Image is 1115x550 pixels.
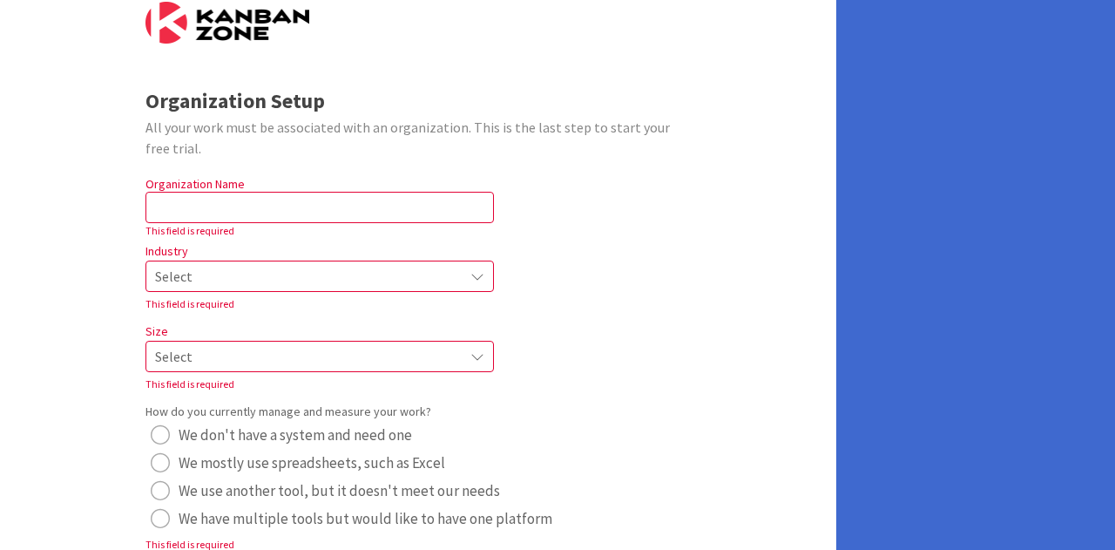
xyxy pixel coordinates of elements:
button: We mostly use spreadsheets, such as Excel [145,449,450,477]
span: This field is required [145,297,234,310]
button: We don't have a system and need one [145,421,417,449]
span: Select [155,344,455,369]
div: Organization Setup [145,85,692,117]
button: We use another tool, but it doesn't meet our needs [145,477,505,505]
span: We use another tool, but it doesn't meet our needs [179,478,500,504]
span: We mostly use spreadsheets, such as Excel [179,450,445,476]
span: We have multiple tools but would like to have one platform [179,506,552,532]
button: We have multiple tools but would like to have one platform [145,505,557,533]
span: We don't have a system and need one [179,422,412,448]
label: Industry [145,242,188,261]
div: All your work must be associated with an organization. This is the last step to start your free t... [145,117,692,159]
div: This field is required [145,223,494,239]
label: How do you currently manage and measure your work? [145,403,431,421]
img: Kanban Zone [145,2,309,44]
span: Select [155,264,455,289]
label: Organization Name [145,176,245,192]
span: This field is required [145,377,234,390]
label: Size [145,323,168,341]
